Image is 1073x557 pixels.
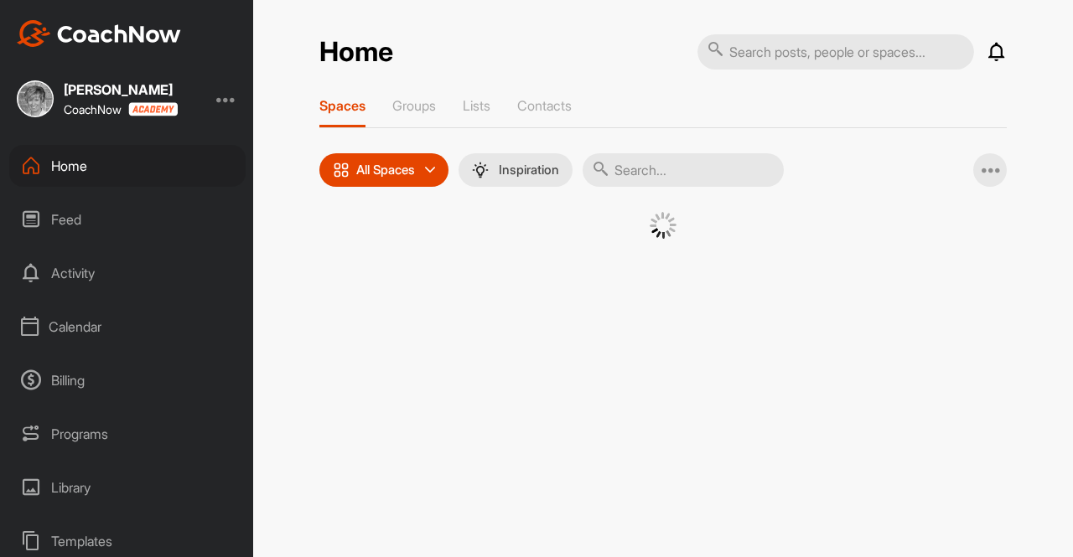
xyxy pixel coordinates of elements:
img: CoachNow [17,20,181,47]
img: G6gVgL6ErOh57ABN0eRmCEwV0I4iEi4d8EwaPGI0tHgoAbU4EAHFLEQAh+QQFCgALACwIAA4AGAASAAAEbHDJSesaOCdk+8xg... [650,212,676,239]
input: Search posts, people or spaces... [697,34,974,70]
img: menuIcon [472,162,489,178]
div: Library [9,467,246,508]
input: Search... [583,153,784,187]
div: Home [9,145,246,187]
h2: Home [319,36,393,69]
div: Calendar [9,306,246,348]
p: Groups [392,97,436,114]
p: Spaces [319,97,365,114]
div: Programs [9,413,246,455]
p: All Spaces [356,163,415,177]
img: icon [333,162,350,178]
div: CoachNow [64,102,178,116]
div: Activity [9,252,246,294]
p: Lists [463,97,490,114]
div: Feed [9,199,246,240]
p: Inspiration [499,163,559,177]
img: square_79ec8c51d126512d5cf6ea9b3775d7e2.jpg [17,80,54,117]
div: [PERSON_NAME] [64,83,178,96]
img: CoachNow acadmey [128,102,178,116]
p: Contacts [517,97,572,114]
div: Billing [9,359,246,401]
